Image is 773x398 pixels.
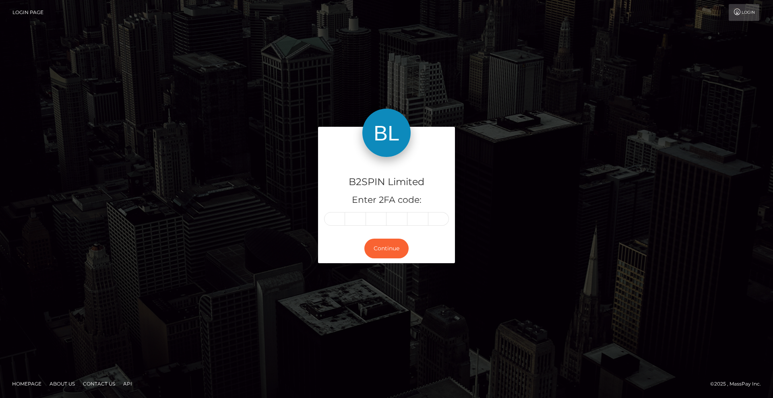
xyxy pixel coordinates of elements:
h4: B2SPIN Limited [324,175,449,189]
button: Continue [364,239,409,258]
div: © 2025 , MassPay Inc. [710,379,767,388]
a: API [120,377,135,390]
img: B2SPIN Limited [362,109,411,157]
a: About Us [46,377,78,390]
a: Contact Us [80,377,118,390]
h5: Enter 2FA code: [324,194,449,206]
a: Login [729,4,759,21]
a: Login Page [12,4,43,21]
a: Homepage [9,377,45,390]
